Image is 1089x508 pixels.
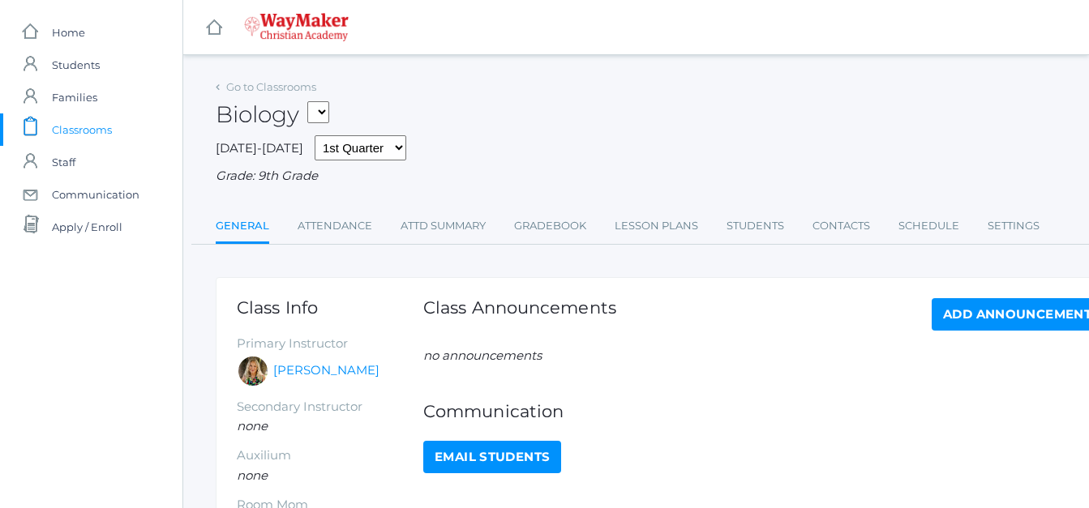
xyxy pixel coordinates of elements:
a: Schedule [898,210,959,242]
em: no announcements [423,348,542,363]
h5: Auxilium [237,449,423,463]
div: Claudia Marosz [237,355,269,387]
span: Staff [52,146,75,178]
a: Gradebook [514,210,586,242]
a: Go to Classrooms [226,80,316,93]
span: Students [52,49,100,81]
h1: Class Info [237,298,423,317]
a: [PERSON_NAME] [273,361,379,380]
h1: Class Announcements [423,298,616,327]
a: Contacts [812,210,870,242]
span: Classrooms [52,113,112,146]
span: [DATE]-[DATE] [216,140,303,156]
a: Students [727,210,784,242]
h5: Primary Instructor [237,337,423,351]
h2: Biology [216,102,329,127]
span: Home [52,16,85,49]
span: Communication [52,178,139,211]
a: Attd Summary [401,210,486,242]
h5: Secondary Instructor [237,400,423,414]
span: Apply / Enroll [52,211,122,243]
span: Families [52,81,97,113]
img: 4_waymaker-logo-stack-white.png [244,13,349,41]
a: Settings [988,210,1040,242]
a: Email Students [423,441,561,473]
a: General [216,210,269,245]
a: Attendance [298,210,372,242]
a: Lesson Plans [615,210,698,242]
em: none [237,418,268,433]
em: none [237,467,268,483]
